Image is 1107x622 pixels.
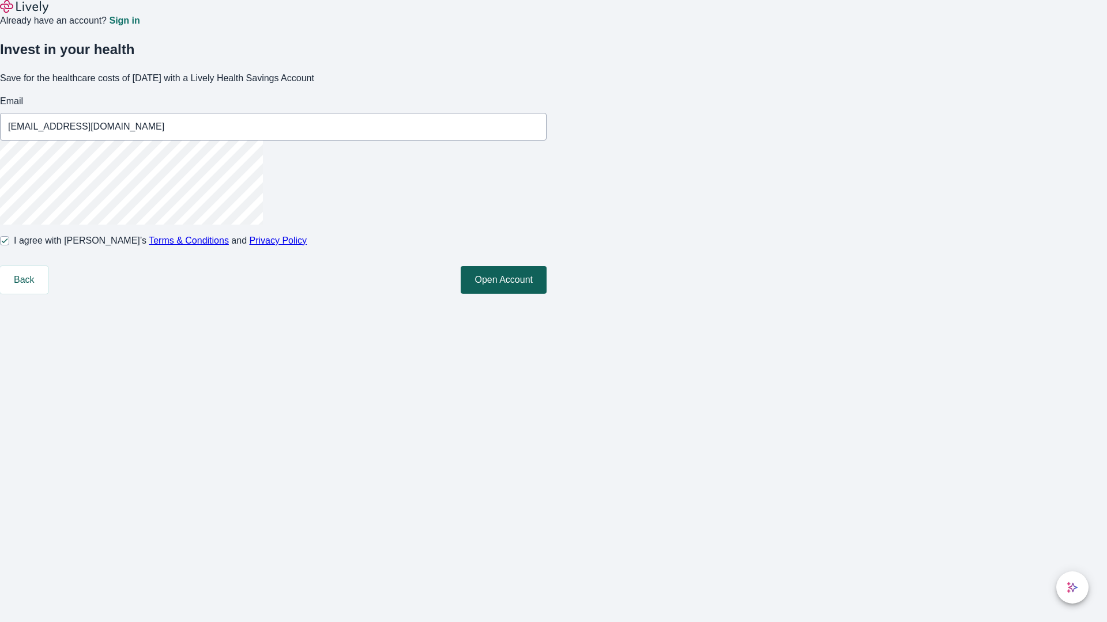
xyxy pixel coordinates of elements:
button: chat [1056,571,1089,604]
svg: Lively AI Assistant [1067,582,1078,593]
a: Privacy Policy [250,236,307,245]
a: Sign in [109,16,140,25]
button: Open Account [461,266,547,294]
a: Terms & Conditions [149,236,229,245]
span: I agree with [PERSON_NAME]’s and [14,234,307,248]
